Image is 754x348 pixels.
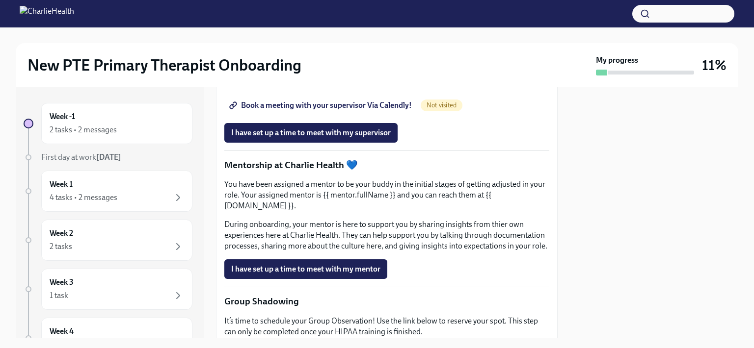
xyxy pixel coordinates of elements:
[24,103,192,144] a: Week -12 tasks • 2 messages
[50,124,117,135] div: 2 tasks • 2 messages
[231,100,412,110] span: Book a meeting with your supervisor Via Calendly!
[24,171,192,212] a: Week 14 tasks • 2 messages
[50,290,68,301] div: 1 task
[50,228,73,239] h6: Week 2
[96,152,121,162] strong: [DATE]
[20,6,74,22] img: CharlieHealth
[224,295,549,308] p: Group Shadowing
[24,269,192,310] a: Week 31 task
[224,123,398,143] button: I have set up a time to meet with my supervisor
[50,111,75,122] h6: Week -1
[50,192,117,203] div: 4 tasks • 2 messages
[231,264,380,274] span: I have set up a time to meet with my mentor
[50,277,74,288] h6: Week 3
[231,128,391,138] span: I have set up a time to meet with my supervisor
[41,152,121,162] span: First day at work
[24,152,192,163] a: First day at work[DATE]
[421,101,462,109] span: Not visited
[596,55,638,66] strong: My progress
[224,219,549,251] p: During onboarding, your mentor is here to support you by sharing insights from thier own experien...
[24,220,192,261] a: Week 22 tasks
[50,326,74,337] h6: Week 4
[27,55,301,75] h2: New PTE Primary Therapist Onboarding
[702,56,727,74] h3: 11%
[50,241,72,252] div: 2 tasks
[224,259,387,279] button: I have set up a time to meet with my mentor
[50,179,73,190] h6: Week 1
[224,159,549,172] p: Mentorship at Charlie Health 💙
[224,96,419,115] a: Book a meeting with your supervisor Via Calendly!
[224,179,549,211] p: You have been assigned a mentor to be your buddy in the initial stages of getting adjusted in you...
[224,316,549,337] p: It’s time to schedule your Group Observation! Use the link below to reserve your spot. This step ...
